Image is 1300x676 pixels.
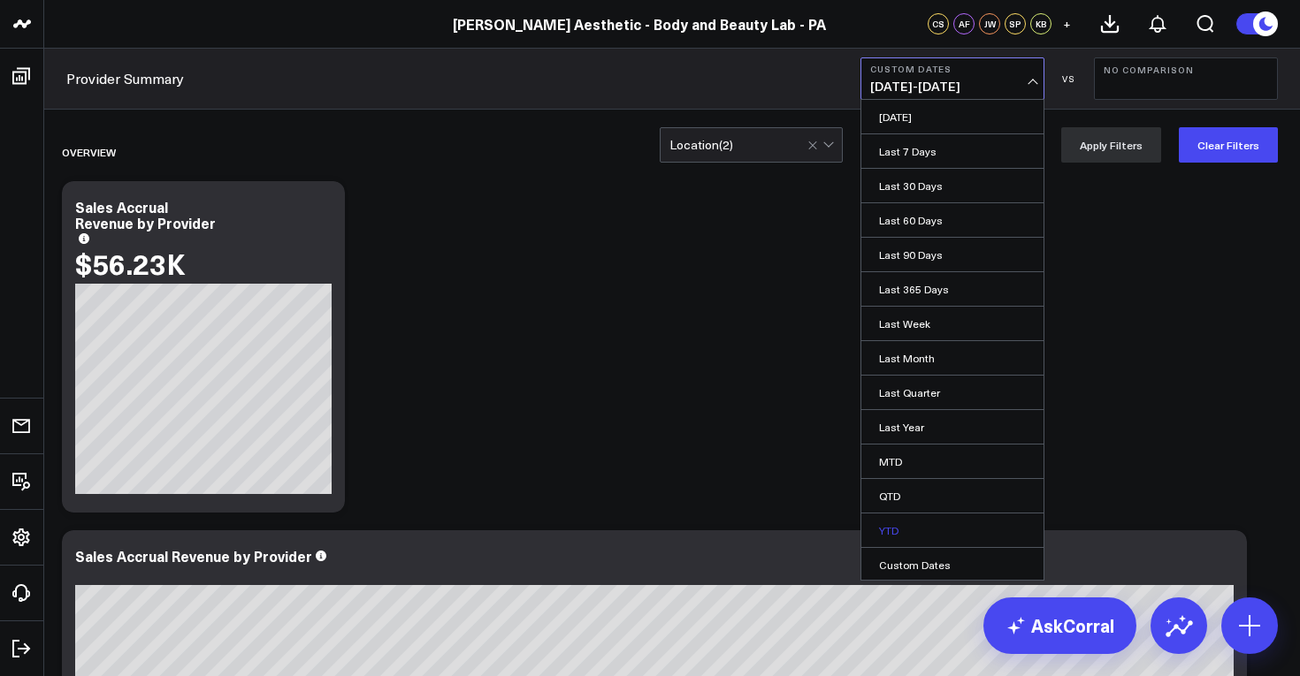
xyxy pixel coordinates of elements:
[861,100,1044,133] a: [DATE]
[1053,73,1085,84] div: VS
[75,197,216,232] div: Sales Accrual Revenue by Provider
[1179,127,1278,163] button: Clear Filters
[870,64,1035,74] b: Custom Dates
[979,13,1000,34] div: JW
[66,69,184,88] a: Provider Summary
[861,307,1044,340] a: Last Week
[861,203,1044,237] a: Last 60 Days
[861,479,1044,513] a: QTD
[1104,65,1268,75] b: No Comparison
[75,247,186,279] div: $56.23K
[1061,127,1161,163] button: Apply Filters
[870,80,1035,94] span: [DATE] - [DATE]
[861,238,1044,271] a: Last 90 Days
[861,169,1044,202] a: Last 30 Days
[75,546,312,566] div: Sales Accrual Revenue by Provider
[860,57,1044,100] button: Custom Dates[DATE]-[DATE]
[928,13,949,34] div: CS
[953,13,975,34] div: AF
[62,132,116,172] div: Overview
[861,548,1044,581] a: Custom Dates
[1030,13,1051,34] div: KB
[1005,13,1026,34] div: SP
[1056,13,1077,34] button: +
[861,444,1044,478] a: MTD
[669,138,733,152] div: Location ( 2 )
[1063,18,1071,30] span: +
[861,341,1044,375] a: Last Month
[861,272,1044,306] a: Last 365 Days
[861,134,1044,168] a: Last 7 Days
[983,597,1136,654] a: AskCorral
[861,513,1044,547] a: YTD
[1094,57,1278,100] button: No Comparison
[861,410,1044,444] a: Last Year
[453,14,826,34] a: [PERSON_NAME] Aesthetic - Body and Beauty Lab - PA
[861,376,1044,409] a: Last Quarter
